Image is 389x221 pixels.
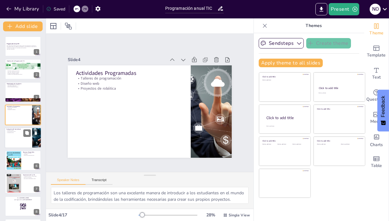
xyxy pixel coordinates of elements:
[48,21,58,31] div: Layout
[7,74,39,75] p: Preparar a los estudiantes para el futuro
[306,38,351,48] button: Create theme
[23,176,39,177] p: Preparación para un mundo digital
[23,154,39,155] p: Tutoriales
[371,162,382,169] span: Table
[317,140,361,142] div: Click to add title
[7,84,39,85] p: Aprendizaje basado en proyectos
[364,41,389,63] div: Add ready made slides
[7,43,20,45] strong: Programación Anual TIC
[5,82,41,102] div: 3
[7,70,39,72] p: Fomentar el pensamiento crítico
[262,144,276,145] div: Click to add text
[23,153,39,154] p: Plataformas en línea
[34,95,39,100] div: 3
[364,85,389,107] div: Get real-time input from your audience
[367,96,387,103] span: Questions
[113,66,140,172] p: Diseño web
[32,129,40,137] button: Delete Slide
[204,212,218,218] div: 28 %
[370,4,381,15] div: N O
[7,199,39,201] p: and login with code
[101,64,131,170] p: Actividades Programadas
[5,196,41,216] div: 8
[341,144,360,145] div: Click to add text
[5,36,41,56] div: 1
[6,128,30,130] p: Evaluación del Aprendizaje
[34,49,39,55] div: 1
[270,18,358,33] p: Themes
[23,129,31,137] button: Duplicate Slide
[34,186,39,192] div: 7
[364,63,389,85] div: Add text boxes
[6,131,30,132] p: Participación en clase
[266,126,305,127] div: Click to add body
[34,209,39,215] div: 8
[51,187,249,204] textarea: Los talleres de programación son una excelente manera de introducir a los estudiantes en el mundo...
[364,129,389,151] div: Add charts and graphs
[34,72,39,78] div: 2
[364,18,389,41] div: Change the overall theme
[5,173,41,193] div: 7
[7,87,39,88] p: Uso de herramientas digitales
[7,73,39,74] p: Promover el trabajo en equipo
[34,163,39,169] div: 6
[46,6,65,12] div: Saved
[317,107,361,110] div: Click to add title
[118,67,145,173] p: Proyectos de robótica
[367,52,386,59] span: Template
[86,178,113,185] button: Transcript
[7,72,39,73] p: Desarrollar habilidades digitales
[7,45,39,48] p: Esta presentación aborda la programación anual en Tecnología de la Información y Comunicación (TI...
[259,59,323,67] button: Apply theme to all slides
[6,130,30,131] p: Proyectos finales
[262,79,306,81] div: Click to add text
[5,59,41,79] div: 2
[5,105,41,125] div: 4
[65,22,72,30] span: Position
[266,115,306,121] div: Click to add title
[34,141,40,146] div: 5
[259,38,304,48] button: Sendsteps
[277,144,291,145] div: Click to add text
[23,151,39,153] p: Recursos Disponibles
[364,107,389,129] div: Add images, graphics, shapes or video
[317,144,336,145] div: Click to add text
[23,177,39,178] p: Acceso a información
[5,127,41,148] div: 5
[88,78,114,175] div: Slide 4
[372,74,381,81] span: Text
[7,85,39,87] p: Aprendizaje colaborativo
[5,4,42,14] button: My Library
[6,132,30,133] p: Autoevaluaciones
[7,108,30,109] p: Diseño web
[380,96,386,117] span: Feedback
[7,109,30,110] p: Proyectos de robótica
[329,3,359,15] button: Present
[371,118,383,125] span: Media
[7,83,39,85] p: Metodologías de Enseñanza
[292,144,306,145] div: Click to add text
[23,178,39,179] p: Desarrollo de habilidades críticas
[3,21,43,31] button: Add slide
[7,197,39,199] p: Go to
[319,86,360,90] div: Click to add title
[315,3,327,15] button: Export to PowerPoint
[23,174,39,176] p: Importancia de las TIC
[318,92,359,94] div: Click to add text
[377,90,389,131] button: Feedback - Show survey
[51,178,86,185] button: Speaker Notes
[364,151,389,173] div: Add a table
[370,142,383,148] span: Charts
[165,4,218,13] input: Insert title
[5,150,41,171] div: 6
[369,30,383,37] span: Theme
[370,3,381,15] button: N O
[7,60,39,62] p: Objetivos de la Programación TIC
[262,140,306,142] div: Click to add title
[23,155,39,156] p: Acceso a software educativo
[7,106,30,107] p: Actividades Programadas
[20,197,29,199] strong: [DOMAIN_NAME]
[229,213,250,218] span: Single View
[108,65,135,171] p: Talleres de programación
[7,107,30,108] p: Talleres de programación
